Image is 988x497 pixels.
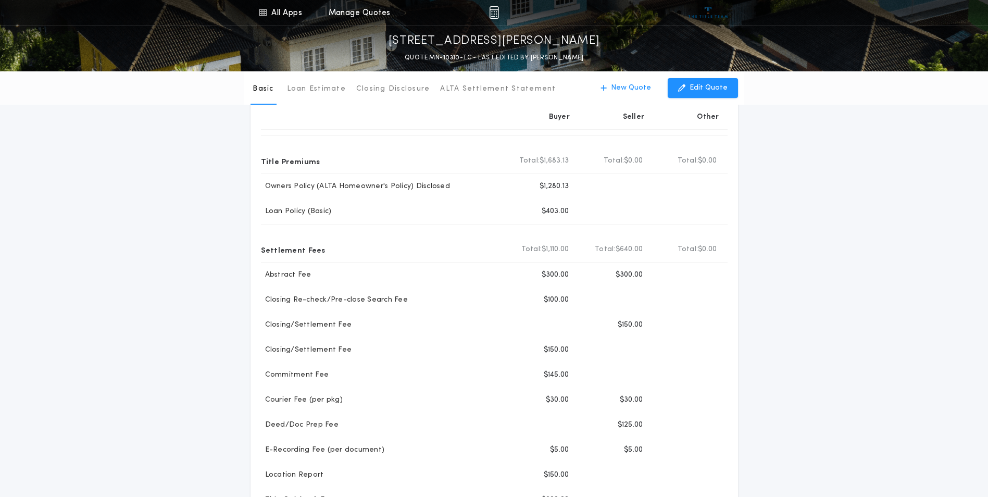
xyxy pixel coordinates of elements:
p: Title Premiums [261,153,320,169]
p: $5.00 [624,445,643,455]
img: img [489,6,499,19]
p: Settlement Fees [261,241,326,258]
p: $300.00 [616,270,643,280]
p: $30.00 [620,395,643,405]
p: New Quote [611,83,651,93]
p: Commitment Fee [261,370,329,380]
p: $403.00 [542,206,569,217]
span: $0.00 [698,244,717,255]
p: $300.00 [542,270,569,280]
p: $5.00 [550,445,569,455]
p: Closing/Settlement Fee [261,320,352,330]
b: Total: [519,156,540,166]
p: $30.00 [546,395,569,405]
p: $100.00 [544,295,569,305]
p: Closing/Settlement Fee [261,345,352,355]
span: $1,683.13 [540,156,569,166]
p: Loan Estimate [287,84,346,94]
b: Total: [521,244,542,255]
p: Edit Quote [690,83,728,93]
span: $0.00 [624,156,643,166]
p: Location Report [261,470,324,480]
p: Buyer [549,112,570,122]
p: Deed/Doc Prep Fee [261,420,339,430]
p: Closing Re-check/Pre-close Search Fee [261,295,408,305]
span: $1,110.00 [542,244,569,255]
p: Seller [623,112,645,122]
p: Owners Policy (ALTA Homeowner's Policy) Disclosed [261,181,450,192]
p: $150.00 [618,320,643,330]
p: [STREET_ADDRESS][PERSON_NAME] [389,33,600,49]
b: Total: [678,244,698,255]
span: $0.00 [698,156,717,166]
p: $145.00 [544,370,569,380]
b: Total: [678,156,698,166]
p: Courier Fee (per pkg) [261,395,343,405]
button: New Quote [590,78,661,98]
p: QUOTE MN-10310-TC - LAST EDITED BY [PERSON_NAME] [405,53,583,63]
b: Total: [595,244,616,255]
p: Other [697,112,719,122]
p: Closing Disclosure [356,84,430,94]
p: $125.00 [618,420,643,430]
p: Abstract Fee [261,270,311,280]
img: vs-icon [689,7,728,18]
p: $1,280.13 [540,181,569,192]
p: $150.00 [544,470,569,480]
p: ALTA Settlement Statement [440,84,556,94]
p: E-Recording Fee (per document) [261,445,385,455]
p: Basic [253,84,273,94]
p: Loan Policy (Basic) [261,206,332,217]
p: $150.00 [544,345,569,355]
button: Edit Quote [668,78,738,98]
span: $640.00 [616,244,643,255]
b: Total: [604,156,624,166]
